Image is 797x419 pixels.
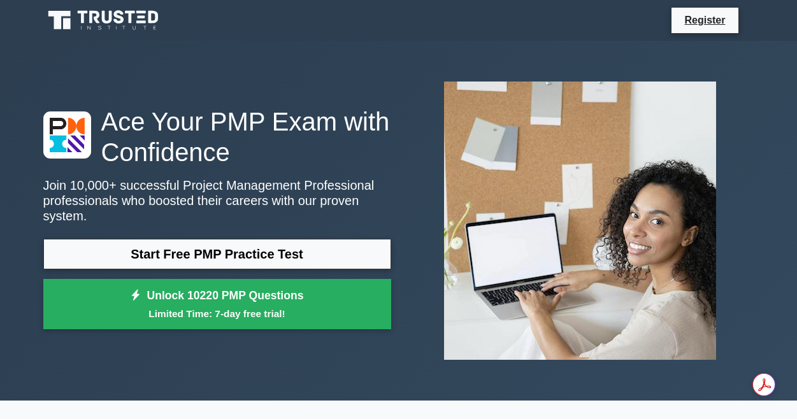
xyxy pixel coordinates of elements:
small: Limited Time: 7-day free trial! [59,306,375,321]
a: Unlock 10220 PMP QuestionsLimited Time: 7-day free trial! [43,279,391,330]
a: Start Free PMP Practice Test [43,239,391,269]
a: Register [677,12,733,28]
p: Join 10,000+ successful Project Management Professional professionals who boosted their careers w... [43,178,391,224]
h1: Ace Your PMP Exam with Confidence [43,106,391,167]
